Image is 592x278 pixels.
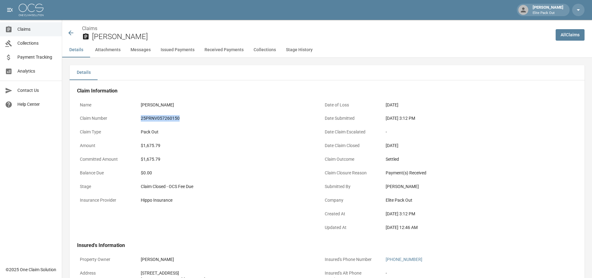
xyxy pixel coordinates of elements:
div: [PERSON_NAME] [141,102,312,108]
button: Messages [126,43,156,57]
div: [DATE] 3:12 PM [386,115,557,122]
div: [STREET_ADDRESS] [141,270,312,276]
button: Received Payments [200,43,249,57]
div: $0.00 [141,170,312,176]
p: Submitted By [322,181,378,193]
p: Stage [77,181,133,193]
p: Updated At [322,222,378,234]
div: Settled [386,156,557,163]
p: Insurance Provider [77,194,133,206]
p: Amount [77,140,133,152]
button: Issued Payments [156,43,200,57]
div: [PERSON_NAME] [141,256,312,263]
h4: Claim Information [77,88,559,94]
p: Date Claim Escalated [322,126,378,138]
div: © 2025 One Claim Solution [6,267,56,273]
p: Company [322,194,378,206]
button: Attachments [90,43,126,57]
div: [DATE] 3:12 PM [386,211,557,217]
div: [DATE] [386,142,557,149]
span: Collections [17,40,57,47]
p: Date Submitted [322,112,378,124]
p: Balance Due [77,167,133,179]
div: $1,675.79 [141,142,312,149]
p: Date Claim Closed [322,140,378,152]
div: - [386,270,557,276]
div: [DATE] [386,102,557,108]
nav: breadcrumb [82,25,551,32]
div: Hippo Insurance [141,197,312,204]
span: Help Center [17,101,57,108]
p: Elite Pack Out [533,11,563,16]
p: Claim Closure Reason [322,167,378,179]
div: $1,675.79 [141,156,312,163]
div: [DATE] 12:46 AM [386,224,557,231]
span: Claims [17,26,57,33]
div: 25PRNV057260150 [141,115,312,122]
a: AllClaims [556,29,585,41]
div: anchor tabs [62,43,592,57]
div: [PERSON_NAME] [386,183,557,190]
p: Date of Loss [322,99,378,111]
p: Claim Number [77,112,133,124]
button: Details [70,65,98,80]
p: Created At [322,208,378,220]
p: Claim Type [77,126,133,138]
p: Insured's Phone Number [322,253,378,266]
div: Elite Pack Out [386,197,557,204]
a: Claims [82,25,97,31]
p: Name [77,99,133,111]
div: Payment(s) Received [386,170,557,176]
button: Details [62,43,90,57]
span: Analytics [17,68,57,74]
h4: Insured's Information [77,242,559,249]
p: Committed Amount [77,153,133,165]
div: - [386,129,557,135]
h2: [PERSON_NAME] [92,32,551,41]
div: Pack Out [141,129,312,135]
span: Contact Us [17,87,57,94]
button: open drawer [4,4,16,16]
button: Collections [249,43,281,57]
div: details tabs [70,65,585,80]
img: ocs-logo-white-transparent.png [19,4,44,16]
div: Claim Closed - OCS Fee Due [141,183,312,190]
div: [PERSON_NAME] [530,4,566,16]
span: Payment Tracking [17,54,57,61]
a: [PHONE_NUMBER] [386,257,422,262]
p: Claim Outcome [322,153,378,165]
p: Property Owner [77,253,133,266]
button: Stage History [281,43,318,57]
